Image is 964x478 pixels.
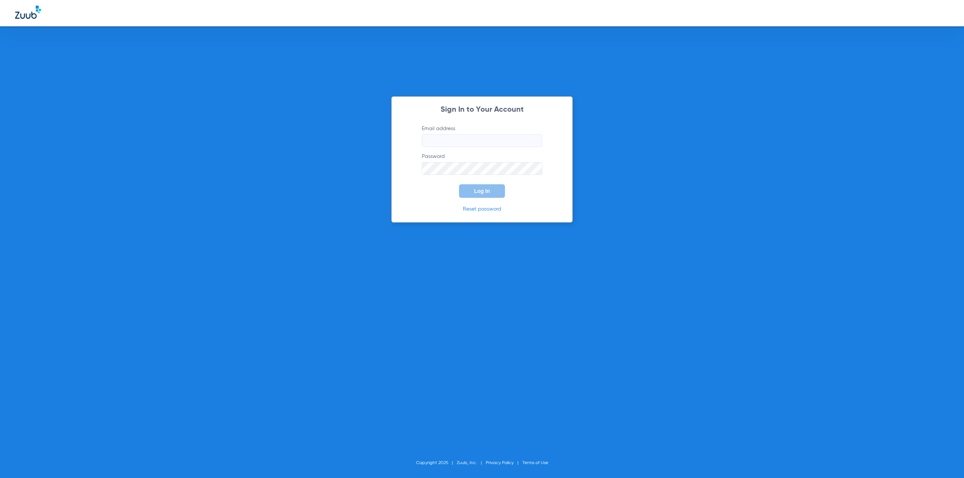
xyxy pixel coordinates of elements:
a: Reset password [463,206,501,212]
input: Password [422,162,542,175]
li: Copyright 2025 [416,459,457,467]
li: Zuub, Inc. [457,459,486,467]
label: Email address [422,125,542,147]
label: Password [422,153,542,175]
input: Email address [422,134,542,147]
span: Log In [474,188,490,194]
a: Privacy Policy [486,461,514,465]
a: Terms of Use [522,461,548,465]
img: Zuub Logo [15,6,41,19]
h2: Sign In to Your Account [410,106,554,114]
button: Log In [459,184,505,198]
